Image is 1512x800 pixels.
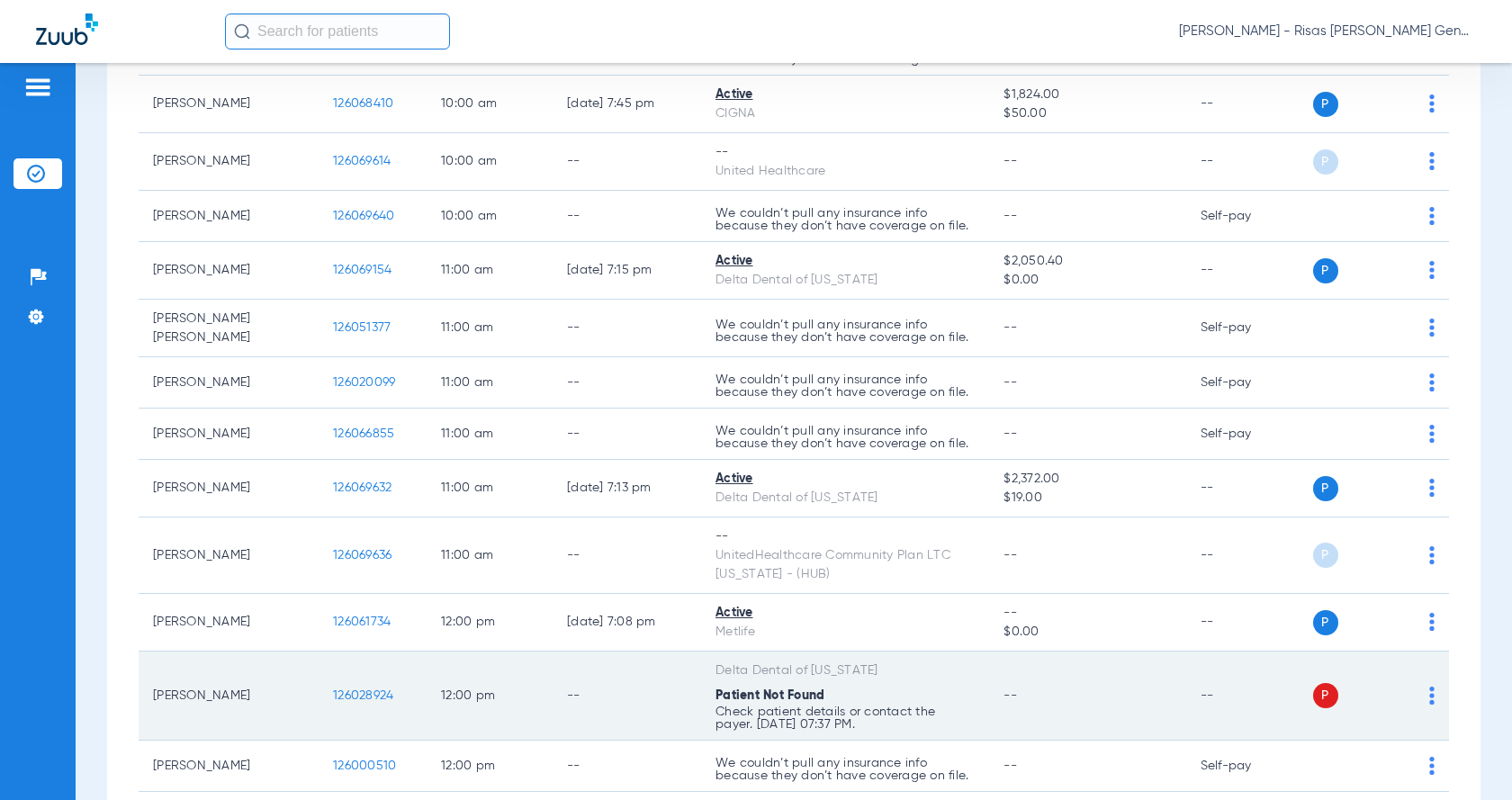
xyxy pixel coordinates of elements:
[1313,258,1338,283] span: P
[715,319,975,344] p: We couldn’t pull any insurance info because they don’t have coverage on file.
[715,689,824,702] span: Patient Not Found
[427,741,553,792] td: 12:00 PM
[427,460,553,517] td: 11:00 AM
[553,652,701,741] td: --
[715,623,975,642] div: Metlife
[1313,92,1338,117] span: P
[553,409,701,460] td: --
[715,162,975,181] div: United Healthcare
[715,706,975,731] p: Check patient details or contact the payer. [DATE] 07:37 PM.
[427,357,553,409] td: 11:00 AM
[1179,22,1476,40] span: [PERSON_NAME] - Risas [PERSON_NAME] General
[715,373,975,399] p: We couldn’t pull any insurance info because they don’t have coverage on file.
[1313,543,1338,568] span: P
[427,409,553,460] td: 11:00 AM
[1429,94,1435,112] img: group-dot-blue.svg
[333,321,391,334] span: 126051377
[1003,549,1017,562] span: --
[715,757,975,782] p: We couldn’t pull any insurance info because they don’t have coverage on file.
[333,155,391,167] span: 126069614
[333,427,394,440] span: 126066855
[139,652,319,741] td: [PERSON_NAME]
[715,489,975,508] div: Delta Dental of [US_STATE]
[1429,373,1435,391] img: group-dot-blue.svg
[333,481,391,494] span: 126069632
[553,741,701,792] td: --
[1186,517,1308,594] td: --
[1429,152,1435,170] img: group-dot-blue.svg
[1429,479,1435,497] img: group-dot-blue.svg
[1186,300,1308,357] td: Self-pay
[427,517,553,594] td: 11:00 AM
[553,460,701,517] td: [DATE] 7:13 PM
[333,376,395,389] span: 126020099
[1313,610,1338,635] span: P
[1186,409,1308,460] td: Self-pay
[427,652,553,741] td: 12:00 PM
[715,425,975,450] p: We couldn’t pull any insurance info because they don’t have coverage on file.
[553,594,701,652] td: [DATE] 7:08 PM
[1003,210,1017,222] span: --
[139,594,319,652] td: [PERSON_NAME]
[333,689,393,702] span: 126028924
[1186,242,1308,300] td: --
[1003,604,1171,623] span: --
[715,661,975,680] div: Delta Dental of [US_STATE]
[1003,85,1171,104] span: $1,824.00
[1429,546,1435,564] img: group-dot-blue.svg
[1186,652,1308,741] td: --
[427,191,553,242] td: 10:00 AM
[139,517,319,594] td: [PERSON_NAME]
[1186,357,1308,409] td: Self-pay
[715,604,975,623] div: Active
[715,546,975,584] div: UnitedHealthcare Community Plan LTC [US_STATE] - (HUB)
[715,85,975,104] div: Active
[139,300,319,357] td: [PERSON_NAME] [PERSON_NAME]
[139,133,319,191] td: [PERSON_NAME]
[715,207,975,232] p: We couldn’t pull any insurance info because they don’t have coverage on file.
[553,76,701,133] td: [DATE] 7:45 PM
[333,210,394,222] span: 126069640
[1003,155,1017,167] span: --
[1003,427,1017,440] span: --
[1429,613,1435,631] img: group-dot-blue.svg
[1186,191,1308,242] td: Self-pay
[427,300,553,357] td: 11:00 AM
[1003,489,1171,508] span: $19.00
[427,76,553,133] td: 10:00 AM
[553,300,701,357] td: --
[1186,76,1308,133] td: --
[139,460,319,517] td: [PERSON_NAME]
[715,252,975,271] div: Active
[139,191,319,242] td: [PERSON_NAME]
[1186,460,1308,517] td: --
[36,13,98,45] img: Zuub Logo
[1003,321,1017,334] span: --
[333,616,391,628] span: 126061734
[715,470,975,489] div: Active
[139,76,319,133] td: [PERSON_NAME]
[715,104,975,123] div: CIGNA
[553,191,701,242] td: --
[225,13,450,49] input: Search for patients
[139,357,319,409] td: [PERSON_NAME]
[1003,623,1171,642] span: $0.00
[715,527,975,546] div: --
[1003,689,1017,702] span: --
[1429,261,1435,279] img: group-dot-blue.svg
[1429,319,1435,337] img: group-dot-blue.svg
[1186,133,1308,191] td: --
[427,242,553,300] td: 11:00 AM
[1429,425,1435,443] img: group-dot-blue.svg
[553,133,701,191] td: --
[234,23,250,40] img: Search Icon
[1313,149,1338,175] span: P
[1429,207,1435,225] img: group-dot-blue.svg
[333,760,396,772] span: 126000510
[1003,760,1017,772] span: --
[139,242,319,300] td: [PERSON_NAME]
[1003,470,1171,489] span: $2,372.00
[1003,252,1171,271] span: $2,050.40
[1422,714,1512,800] iframe: Chat Widget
